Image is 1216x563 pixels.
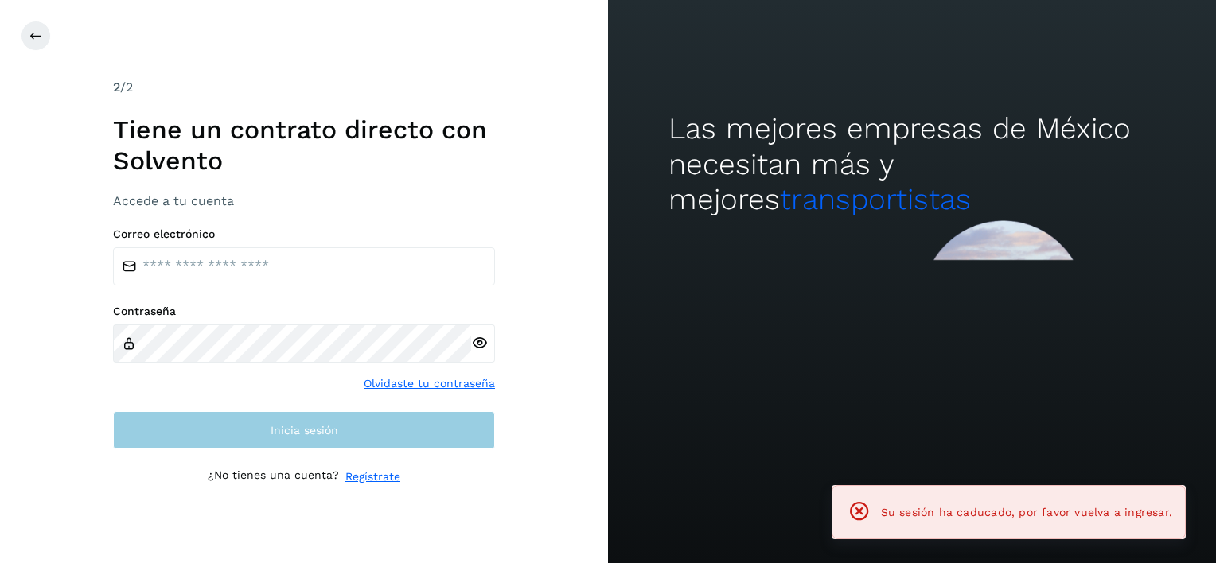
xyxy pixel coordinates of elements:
[113,411,495,449] button: Inicia sesión
[780,182,971,216] span: transportistas
[208,468,339,485] p: ¿No tienes una cuenta?
[113,78,495,97] div: /2
[113,227,495,241] label: Correo electrónico
[113,115,495,176] h1: Tiene un contrato directo con Solvento
[881,506,1172,518] span: Su sesión ha caducado, por favor vuelva a ingresar.
[668,111,1155,217] h2: Las mejores empresas de México necesitan más y mejores
[113,193,495,208] h3: Accede a tu cuenta
[113,305,495,318] label: Contraseña
[271,425,338,436] span: Inicia sesión
[364,375,495,392] a: Olvidaste tu contraseña
[113,80,120,95] span: 2
[345,468,400,485] a: Regístrate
